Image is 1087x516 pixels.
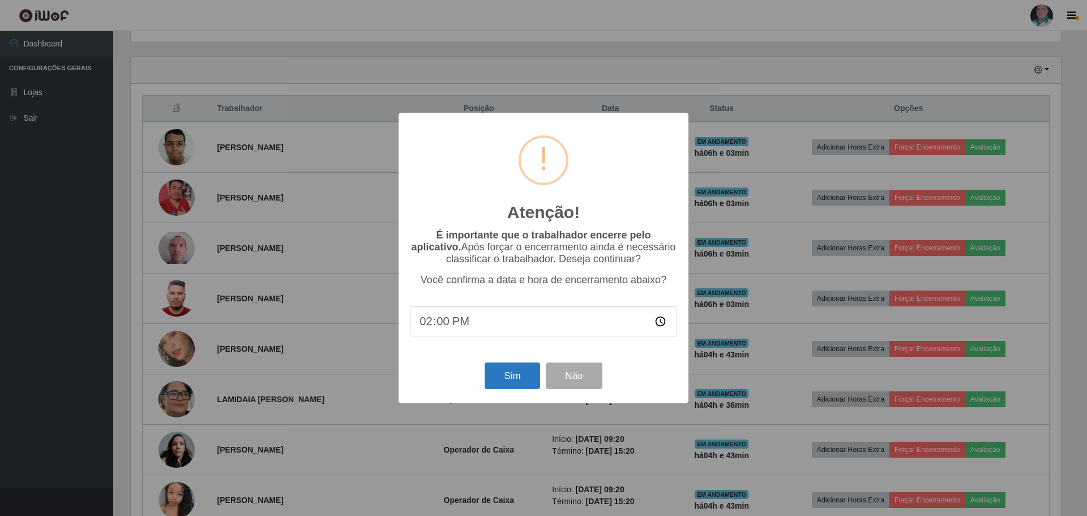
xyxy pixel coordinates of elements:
button: Sim [485,363,540,389]
button: Não [546,363,602,389]
p: Após forçar o encerramento ainda é necessário classificar o trabalhador. Deseja continuar? [410,229,677,265]
p: Você confirma a data e hora de encerramento abaixo? [410,274,677,286]
h2: Atenção! [507,202,580,223]
b: É importante que o trabalhador encerre pelo aplicativo. [411,229,651,253]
